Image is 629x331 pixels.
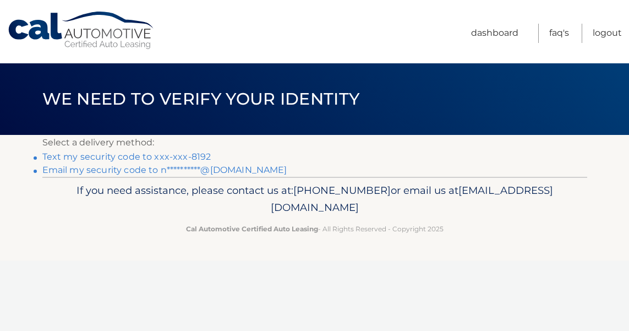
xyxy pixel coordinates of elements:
[186,225,318,233] strong: Cal Automotive Certified Auto Leasing
[50,182,580,217] p: If you need assistance, please contact us at: or email us at
[42,89,360,109] span: We need to verify your identity
[293,184,391,197] span: [PHONE_NUMBER]
[50,223,580,235] p: - All Rights Reserved - Copyright 2025
[42,165,287,175] a: Email my security code to n**********@[DOMAIN_NAME]
[42,135,587,150] p: Select a delivery method:
[7,11,156,50] a: Cal Automotive
[471,24,518,43] a: Dashboard
[42,151,211,162] a: Text my security code to xxx-xxx-8192
[549,24,569,43] a: FAQ's
[593,24,622,43] a: Logout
